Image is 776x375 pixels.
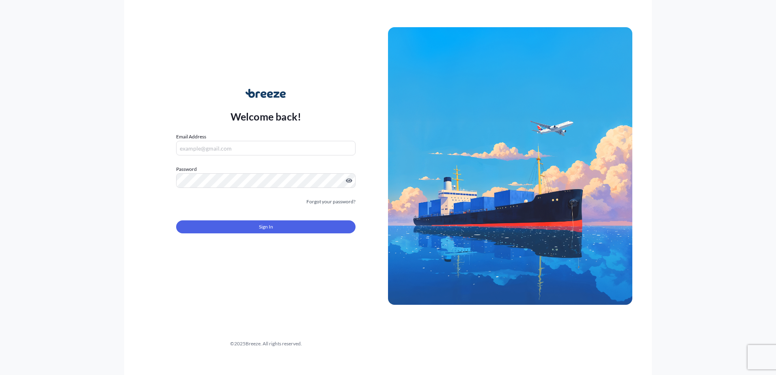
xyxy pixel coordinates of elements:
[144,340,388,348] div: © 2025 Breeze. All rights reserved.
[346,177,352,184] button: Show password
[176,165,356,173] label: Password
[176,133,206,141] label: Email Address
[259,223,273,231] span: Sign In
[176,141,356,155] input: example@gmail.com
[388,27,632,305] img: Ship illustration
[231,110,302,123] p: Welcome back!
[306,198,356,206] a: Forgot your password?
[176,220,356,233] button: Sign In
